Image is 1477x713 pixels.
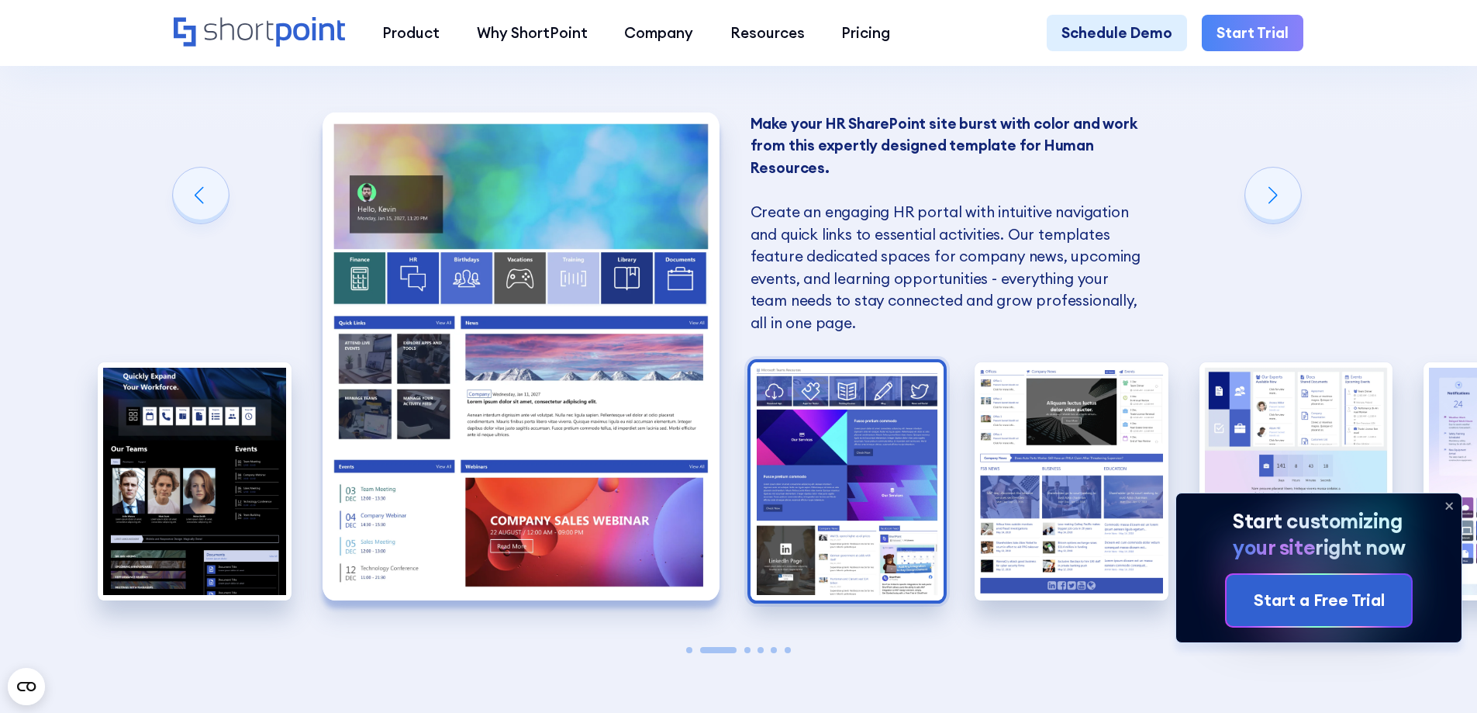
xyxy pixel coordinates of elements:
[364,15,458,52] a: Product
[173,168,229,223] div: Previous slide
[98,362,292,601] img: HR SharePoint Templates
[1399,639,1477,713] iframe: Chat Widget
[975,362,1168,601] img: Designing a SharePoint site for HR
[1245,168,1301,223] div: Next slide
[382,22,440,44] div: Product
[700,647,737,653] span: Go to slide 2
[751,112,1147,334] p: Create an engaging HR portal with intuitive navigation and quick links to essential activities. O...
[1202,15,1303,52] a: Start Trial
[1199,362,1393,601] img: Top SharePoint Templates for 2025
[771,647,777,653] span: Go to slide 5
[757,647,764,653] span: Go to slide 4
[606,15,712,52] a: Company
[751,114,1137,177] strong: Make your HR SharePoint site burst with color and work from this expertly designed template for H...
[686,647,692,653] span: Go to slide 1
[174,17,345,49] a: Home
[975,362,1168,601] div: 4 / 6
[751,362,944,601] img: SharePoint Template for HR
[785,647,791,653] span: Go to slide 6
[1047,15,1187,52] a: Schedule Demo
[744,647,751,653] span: Go to slide 3
[1254,588,1385,613] div: Start a Free Trial
[458,15,606,52] a: Why ShortPoint
[624,22,693,44] div: Company
[823,15,909,52] a: Pricing
[323,112,720,601] div: 2 / 6
[730,22,805,44] div: Resources
[323,112,720,601] img: Modern SharePoint Templates for HR
[477,22,588,44] div: Why ShortPoint
[98,362,292,601] div: 1 / 6
[751,362,944,601] div: 3 / 6
[1227,575,1411,626] a: Start a Free Trial
[8,668,45,705] button: Open CMP widget
[841,22,890,44] div: Pricing
[1199,362,1393,601] div: 5 / 6
[712,15,823,52] a: Resources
